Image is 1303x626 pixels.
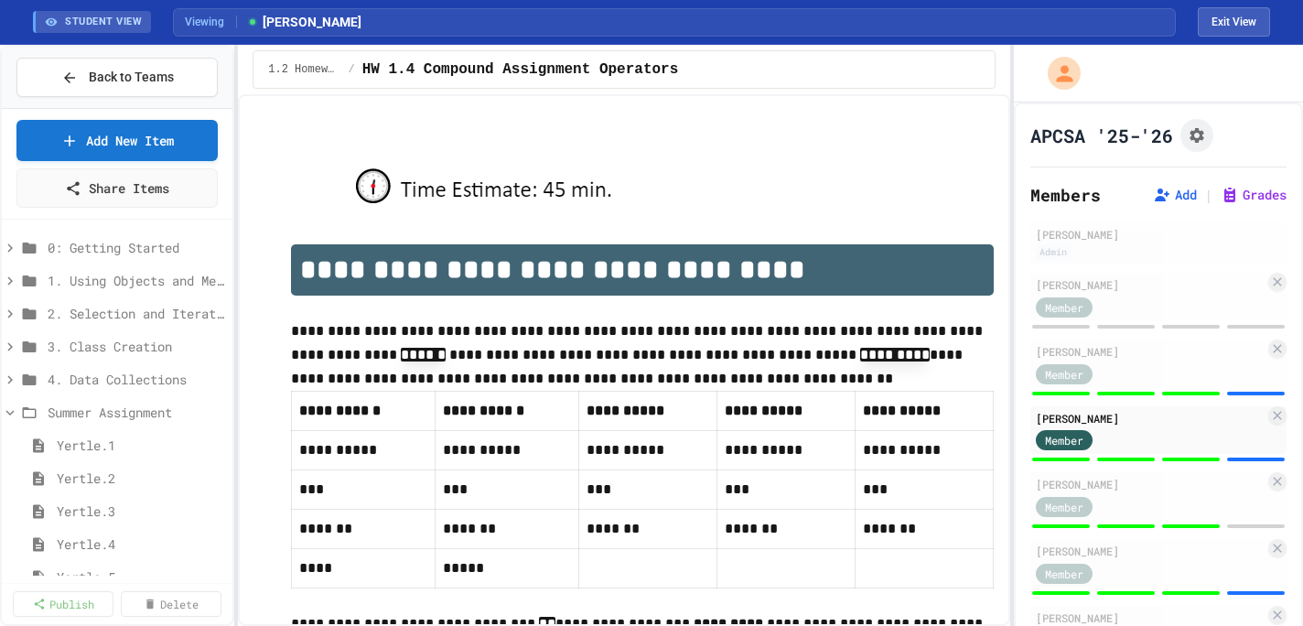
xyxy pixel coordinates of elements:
div: My Account [1028,52,1085,94]
a: Delete [121,591,221,617]
div: [PERSON_NAME] [1036,610,1265,626]
span: / [348,62,354,77]
button: Add [1153,186,1197,204]
div: [PERSON_NAME] [1036,276,1265,293]
span: 1. Using Objects and Methods [48,271,225,290]
div: Admin [1036,244,1071,260]
div: [PERSON_NAME] [1036,226,1281,243]
span: [PERSON_NAME] [246,13,361,32]
span: 0: Getting Started [48,238,225,257]
span: Yertle.1 [57,436,225,455]
span: Yertle.2 [57,469,225,488]
iframe: chat widget [1226,553,1285,608]
div: [PERSON_NAME] [1036,543,1265,559]
span: Member [1045,366,1083,383]
button: Exit student view [1198,7,1270,37]
span: 1.2 Homework [268,62,340,77]
span: 3. Class Creation [48,337,225,356]
button: Grades [1221,186,1287,204]
span: 2. Selection and Iteration [48,304,225,323]
span: HW 1.4 Compound Assignment Operators [362,59,679,81]
a: Share Items [16,168,218,208]
div: [PERSON_NAME] [1036,343,1265,360]
span: Member [1045,499,1083,515]
h2: Members [1030,182,1101,208]
span: Member [1045,299,1083,316]
span: 4. Data Collections [48,370,225,389]
span: Back to Teams [89,68,174,87]
span: Yertle.5 [57,567,225,587]
button: Back to Teams [16,58,218,97]
span: Yertle.4 [57,534,225,554]
a: Publish [13,591,113,617]
a: Add New Item [16,120,218,161]
span: Member [1045,432,1083,448]
div: [PERSON_NAME] [1036,476,1265,492]
span: Yertle.3 [57,502,225,521]
iframe: chat widget [1151,473,1285,551]
span: Summer Assignment [48,403,225,422]
span: STUDENT VIEW [65,15,142,30]
button: Assignment Settings [1180,119,1213,152]
span: Viewing [185,14,237,30]
span: | [1204,184,1213,206]
h1: APCSA '25-'26 [1030,123,1173,148]
span: Member [1045,566,1083,582]
div: [PERSON_NAME] [1036,410,1265,426]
